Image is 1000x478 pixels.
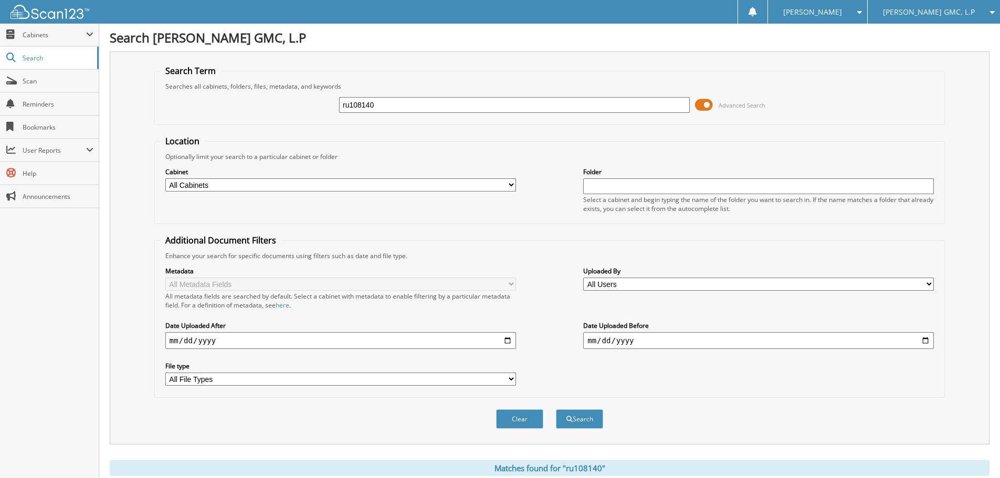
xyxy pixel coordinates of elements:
legend: Search Term [160,65,221,77]
span: Announcements [23,192,93,201]
legend: Additional Document Filters [160,235,281,246]
span: [PERSON_NAME] [783,9,842,15]
div: Searches all cabinets, folders, files, metadata, and keywords [160,82,939,91]
label: Folder [583,167,934,176]
div: All metadata fields are searched by default. Select a cabinet with metadata to enable filtering b... [165,292,516,310]
div: Optionally limit your search to a particular cabinet or folder [160,152,939,161]
span: [PERSON_NAME] GMC, L.P [883,9,975,15]
label: Uploaded By [583,267,934,275]
button: Clear [496,409,543,429]
span: Advanced Search [719,101,765,109]
input: end [583,332,934,349]
img: scan123-logo-white.svg [10,5,89,19]
label: Date Uploaded After [165,321,516,330]
span: Bookmarks [23,123,93,132]
div: Matches found for "ru108140" [110,460,990,476]
span: User Reports [23,146,86,155]
span: Search [23,54,92,62]
h1: Search [PERSON_NAME] GMC, L.P [110,29,990,46]
label: Cabinet [165,167,516,176]
span: Help [23,169,93,178]
a: here [276,301,289,310]
span: Cabinets [23,30,86,39]
label: File type [165,362,516,370]
span: Scan [23,77,93,86]
label: Metadata [165,267,516,275]
label: Date Uploaded Before [583,321,934,330]
button: Search [556,409,603,429]
div: Select a cabinet and begin typing the name of the folder you want to search in. If the name match... [583,195,934,213]
div: Enhance your search for specific documents using filters such as date and file type. [160,251,939,260]
span: Reminders [23,100,93,109]
input: start [165,332,516,349]
legend: Location [160,135,205,147]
